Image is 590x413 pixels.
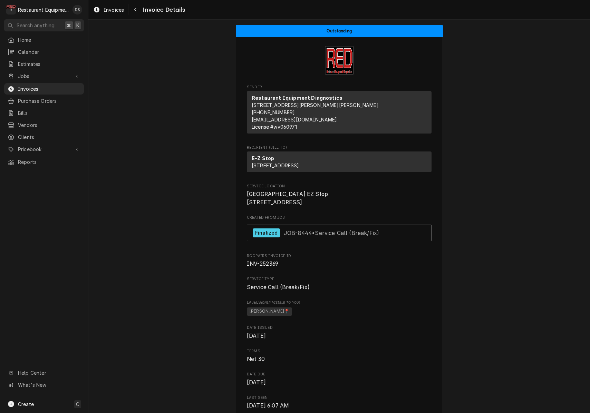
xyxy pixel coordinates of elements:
[247,395,432,410] div: Last Seen
[4,379,84,391] a: Go to What's New
[247,372,432,377] span: Date Due
[4,70,84,82] a: Go to Jobs
[253,228,280,238] div: Finalized
[18,109,80,117] span: Bills
[247,300,432,317] div: [object Object]
[247,276,432,282] span: Service Type
[104,6,124,13] span: Invoices
[252,95,342,101] strong: Restaurant Equipment Diagnostics
[247,85,432,137] div: Invoice Sender
[76,22,79,29] span: K
[247,325,432,331] span: Date Issued
[247,184,432,207] div: Service Location
[247,402,432,410] span: Last Seen
[90,4,127,16] a: Invoices
[18,369,80,376] span: Help Center
[72,5,82,14] div: DS
[4,156,84,168] a: Reports
[236,25,443,37] div: Status
[247,253,432,268] div: Roopairs Invoice ID
[4,58,84,70] a: Estimates
[247,356,265,362] span: Net 30
[18,381,80,389] span: What's New
[247,91,432,134] div: Sender
[18,158,80,166] span: Reports
[4,19,84,31] button: Search anything⌘K
[6,5,16,14] div: R
[247,332,432,340] span: Date Issued
[247,260,279,267] span: INV-252369
[247,260,432,268] span: Roopairs Invoice ID
[18,6,69,13] div: Restaurant Equipment Diagnostics
[247,215,432,220] span: Created From Job
[18,85,80,92] span: Invoices
[247,300,432,305] span: Labels
[4,83,84,95] a: Invoices
[284,229,379,236] span: JOB-8444 • Service Call (Break/Fix)
[247,184,432,189] span: Service Location
[247,190,432,206] span: Service Location
[247,151,432,172] div: Recipient (Bill To)
[4,367,84,378] a: Go to Help Center
[247,306,432,317] span: [object Object]
[247,91,432,136] div: Sender
[4,144,84,155] a: Go to Pricebook
[18,97,80,105] span: Purchase Orders
[247,253,432,259] span: Roopairs Invoice ID
[247,191,328,206] span: [GEOGRAPHIC_DATA] EZ Stop [STREET_ADDRESS]
[252,155,274,161] strong: E-Z Stop
[18,60,80,68] span: Estimates
[247,85,432,90] span: Sender
[4,107,84,119] a: Bills
[247,395,432,401] span: Last Seen
[247,333,266,339] span: [DATE]
[247,325,432,340] div: Date Issued
[252,124,297,130] span: License # wv060971
[247,355,432,363] span: Terms
[18,134,80,141] span: Clients
[252,117,337,122] a: [EMAIL_ADDRESS][DOMAIN_NAME]
[18,36,80,43] span: Home
[247,348,432,363] div: Terms
[18,146,70,153] span: Pricebook
[247,284,310,291] span: Service Call (Break/Fix)
[4,95,84,107] a: Purchase Orders
[4,131,84,143] a: Clients
[76,401,79,408] span: C
[247,151,432,175] div: Recipient (Bill To)
[247,378,432,387] span: Date Due
[247,348,432,354] span: Terms
[247,145,432,150] span: Recipient (Bill To)
[247,225,432,242] a: View Job
[252,109,295,115] a: [PHONE_NUMBER]
[4,119,84,131] a: Vendors
[327,29,352,33] span: Outstanding
[18,121,80,129] span: Vendors
[18,48,80,56] span: Calendar
[18,401,34,407] span: Create
[130,4,141,15] button: Navigate back
[252,163,299,168] span: [STREET_ADDRESS]
[247,402,289,409] span: [DATE] 6:07 AM
[6,5,16,14] div: Restaurant Equipment Diagnostics's Avatar
[17,22,55,29] span: Search anything
[247,372,432,386] div: Date Due
[252,102,379,108] span: [STREET_ADDRESS][PERSON_NAME][PERSON_NAME]
[4,46,84,58] a: Calendar
[247,379,266,386] span: [DATE]
[4,34,84,46] a: Home
[247,283,432,292] span: Service Type
[247,307,292,316] span: [PERSON_NAME]📍
[325,46,354,75] img: Logo
[247,276,432,291] div: Service Type
[72,5,82,14] div: Derek Stewart's Avatar
[247,145,432,175] div: Invoice Recipient
[18,72,70,80] span: Jobs
[67,22,71,29] span: ⌘
[261,301,300,304] span: (Only Visible to You)
[247,215,432,245] div: Created From Job
[141,5,185,14] span: Invoice Details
